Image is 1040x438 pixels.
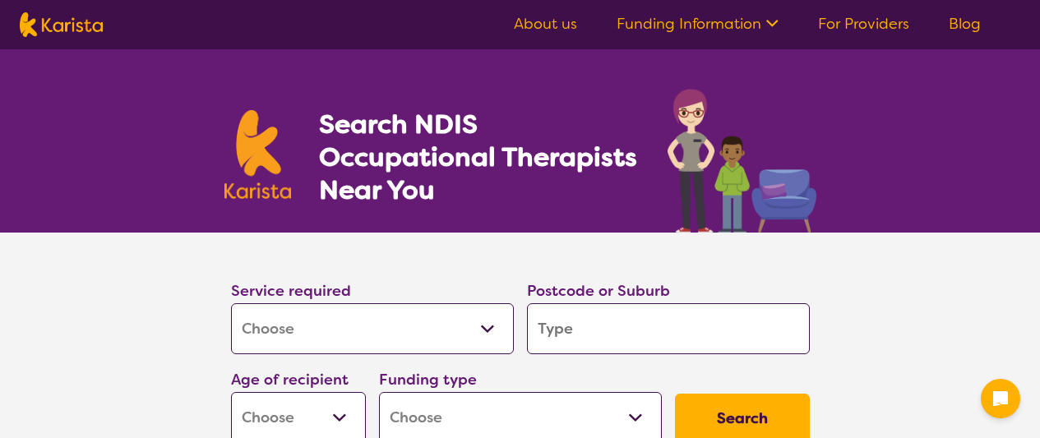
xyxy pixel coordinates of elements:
label: Age of recipient [231,370,349,390]
label: Postcode or Suburb [527,281,670,301]
img: Karista logo [20,12,103,37]
a: Funding Information [617,14,779,34]
img: Karista logo [224,110,292,199]
label: Funding type [379,370,477,390]
a: About us [514,14,577,34]
a: For Providers [818,14,909,34]
input: Type [527,303,810,354]
img: occupational-therapy [668,89,816,233]
a: Blog [949,14,981,34]
h1: Search NDIS Occupational Therapists Near You [319,108,639,206]
label: Service required [231,281,351,301]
